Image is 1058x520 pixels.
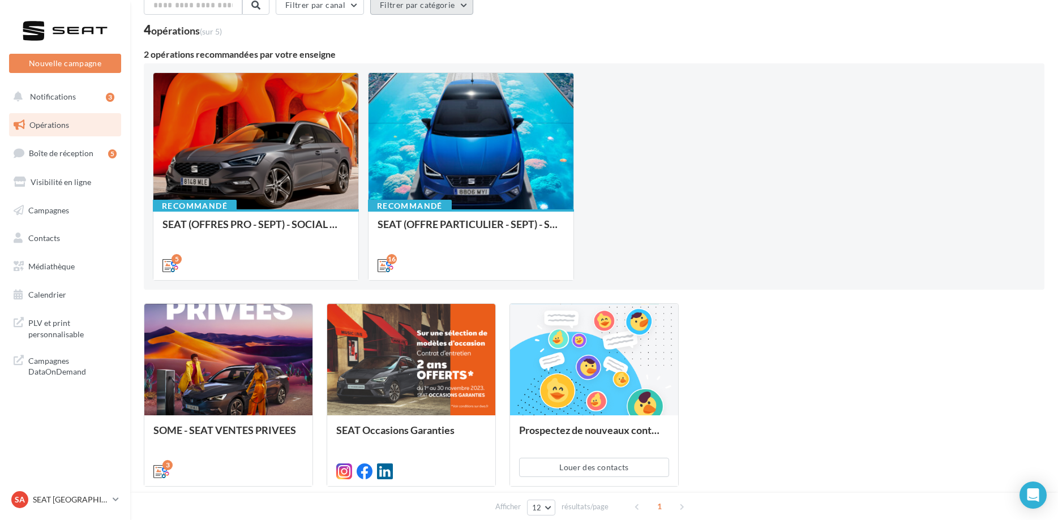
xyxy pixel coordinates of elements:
[527,500,556,515] button: 12
[108,149,117,158] div: 5
[106,93,114,102] div: 3
[7,226,123,250] a: Contacts
[162,460,173,470] div: 3
[200,27,222,36] span: (sur 5)
[7,170,123,194] a: Visibilité en ligne
[9,489,121,510] a: SA SEAT [GEOGRAPHIC_DATA]
[7,113,123,137] a: Opérations
[31,177,91,187] span: Visibilité en ligne
[387,254,397,264] div: 16
[7,85,119,109] button: Notifications 3
[153,424,303,447] div: SOME - SEAT VENTES PRIVEES
[29,120,69,130] span: Opérations
[7,199,123,222] a: Campagnes
[378,218,564,241] div: SEAT (OFFRE PARTICULIER - SEPT) - SOCIAL MEDIA
[336,424,486,447] div: SEAT Occasions Garanties
[532,503,542,512] span: 12
[15,494,25,505] span: SA
[9,54,121,73] button: Nouvelle campagne
[368,200,452,212] div: Recommandé
[7,255,123,278] a: Médiathèque
[162,218,349,241] div: SEAT (OFFRES PRO - SEPT) - SOCIAL MEDIA
[151,25,222,36] div: opérations
[7,283,123,307] a: Calendrier
[29,148,93,158] span: Boîte de réception
[28,315,117,339] span: PLV et print personnalisable
[7,311,123,344] a: PLV et print personnalisable
[172,254,182,264] div: 5
[153,200,237,212] div: Recommandé
[519,458,669,477] button: Louer des contacts
[144,24,222,36] div: 4
[650,497,669,515] span: 1
[7,349,123,382] a: Campagnes DataOnDemand
[30,92,76,101] span: Notifications
[562,501,609,512] span: résultats/page
[28,353,117,377] span: Campagnes DataOnDemand
[28,290,66,299] span: Calendrier
[519,424,669,447] div: Prospectez de nouveaux contacts
[28,261,75,271] span: Médiathèque
[28,233,60,243] span: Contacts
[495,501,521,512] span: Afficher
[28,205,69,214] span: Campagnes
[1020,482,1047,509] div: Open Intercom Messenger
[144,50,1044,59] div: 2 opérations recommandées par votre enseigne
[7,141,123,165] a: Boîte de réception5
[33,494,108,505] p: SEAT [GEOGRAPHIC_DATA]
